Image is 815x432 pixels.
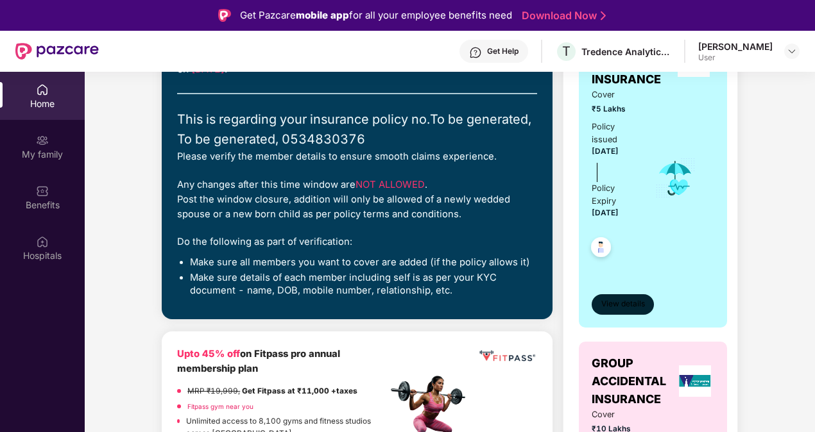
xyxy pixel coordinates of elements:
div: Policy Expiry [592,182,637,208]
b: Upto 45% off [177,348,240,360]
span: View details [601,298,645,310]
img: svg+xml;base64,PHN2ZyB4bWxucz0iaHR0cDovL3d3dy53My5vcmcvMjAwMC9zdmciIHdpZHRoPSI0OC45NDMiIGhlaWdodD... [585,233,617,265]
strong: mobile app [296,9,349,21]
div: This is regarding your insurance policy no. To be generated, To be generated, 0534830376 [177,110,537,149]
img: insurerLogo [679,365,711,397]
li: Make sure all members you want to cover are added (if the policy allows it) [190,256,537,269]
img: icon [655,157,696,199]
del: MRP ₹19,999, [187,386,240,395]
img: Stroke [601,9,606,22]
span: [DATE] [592,147,619,156]
div: [PERSON_NAME] [698,40,773,53]
div: Tredence Analytics Solutions Private Limited [581,46,671,58]
span: ₹5 Lakhs [592,103,637,115]
div: Get Help [487,46,519,56]
span: [DATE] [592,208,619,217]
span: NOT ALLOWED [356,179,425,190]
div: Policy issued [592,120,637,146]
img: svg+xml;base64,PHN2ZyB3aWR0aD0iMjAiIGhlaWdodD0iMjAiIHZpZXdCb3g9IjAgMCAyMCAyMCIgZmlsbD0ibm9uZSIgeG... [36,134,49,147]
div: Do the following as part of verification: [177,235,537,249]
img: svg+xml;base64,PHN2ZyBpZD0iQmVuZWZpdHMiIHhtbG5zPSJodHRwOi8vd3d3LnczLm9yZy8yMDAwL3N2ZyIgd2lkdGg9Ij... [36,185,49,197]
div: Any changes after this time window are . Post the window closure, addition will only be allowed o... [177,178,537,222]
img: svg+xml;base64,PHN2ZyBpZD0iSG9zcGl0YWxzIiB4bWxucz0iaHR0cDovL3d3dy53My5vcmcvMjAwMC9zdmciIHdpZHRoPS... [36,235,49,248]
img: Logo [218,9,231,22]
a: Fitpass gym near you [187,403,253,410]
div: Get Pazcare for all your employee benefits need [240,8,512,23]
img: svg+xml;base64,PHN2ZyBpZD0iSGVscC0zMngzMiIgeG1sbnM9Imh0dHA6Ly93d3cudzMub3JnLzIwMDAvc3ZnIiB3aWR0aD... [469,46,482,59]
div: Please verify the member details to ensure smooth claims experience. [177,149,537,164]
span: GROUP ACCIDENTAL INSURANCE [592,354,676,409]
img: New Pazcare Logo [15,43,99,60]
span: Cover [592,408,637,421]
b: on Fitpass pro annual membership plan [177,348,340,374]
button: View details [592,294,654,315]
img: svg+xml;base64,PHN2ZyBpZD0iRHJvcGRvd24tMzJ4MzIiIHhtbG5zPSJodHRwOi8vd3d3LnczLm9yZy8yMDAwL3N2ZyIgd2... [787,46,797,56]
span: Cover [592,88,637,101]
div: User [698,53,773,63]
a: Download Now [522,9,602,22]
img: svg+xml;base64,PHN2ZyBpZD0iSG9tZSIgeG1sbnM9Imh0dHA6Ly93d3cudzMub3JnLzIwMDAvc3ZnIiB3aWR0aD0iMjAiIG... [36,83,49,96]
li: Make sure details of each member including self is as per your KYC document - name, DOB, mobile n... [190,272,537,297]
span: T [562,44,570,59]
img: fppp.png [477,347,538,365]
strong: Get Fitpass at ₹11,000 +taxes [242,386,357,395]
